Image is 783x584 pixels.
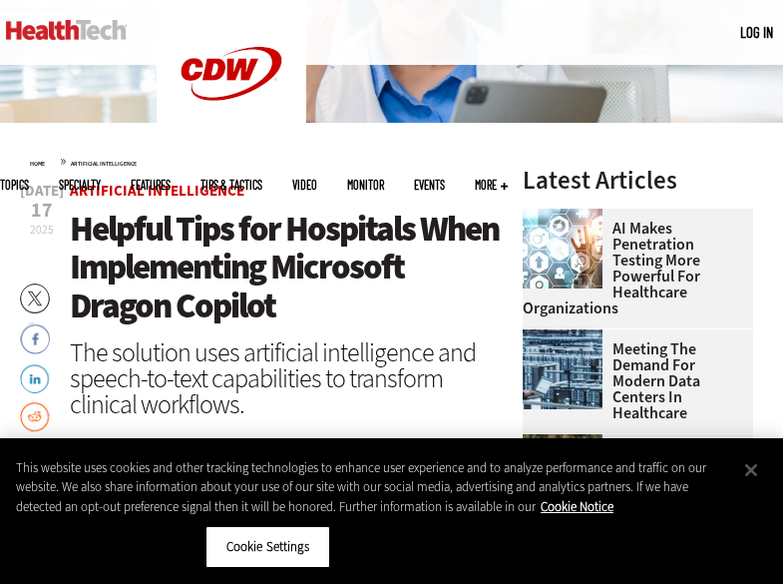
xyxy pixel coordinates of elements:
a: More information about your privacy [541,498,613,515]
a: Healthcare and hacking concept [523,209,612,225]
span: Specialty [59,179,101,191]
a: Features [131,179,171,191]
img: nurse walks with senior woman through a garden [523,434,602,514]
div: This website uses cookies and other tracking technologies to enhance user experience and to analy... [16,458,728,517]
span: 2025 [30,222,54,238]
a: Events [414,179,445,191]
span: Helpful Tips for Hospitals When Implementing Microsoft Dragon Copilot [70,206,499,328]
a: CDW [157,132,306,153]
a: nurse walks with senior woman through a garden [523,434,612,450]
img: Healthcare and hacking concept [523,209,602,289]
button: Cookie Settings [205,526,330,568]
a: Log in [740,23,773,41]
a: engineer with laptop overlooking data center [523,329,612,345]
img: Home [6,20,127,40]
a: Video [292,179,317,191]
div: User menu [740,22,773,43]
span: 17 [20,201,64,221]
a: AI Makes Penetration Testing More Powerful for Healthcare Organizations [523,221,741,316]
span: More [475,179,508,191]
a: MonITor [347,179,384,191]
a: Tips & Tactics [200,179,262,191]
a: Meeting the Demand for Modern Data Centers in Healthcare [523,341,741,421]
div: The solution uses artificial intelligence and speech-to-text capabilities to transform clinical w... [70,339,507,417]
button: Close [729,448,773,492]
img: engineer with laptop overlooking data center [523,329,602,409]
h3: Latest Articles [523,168,753,193]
